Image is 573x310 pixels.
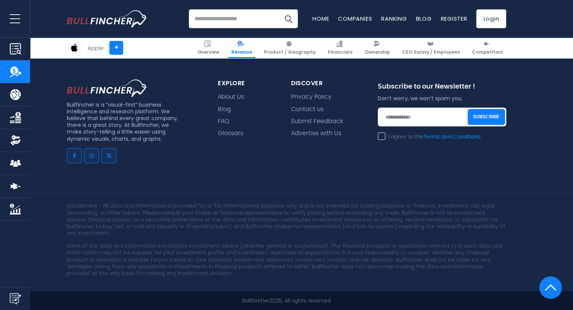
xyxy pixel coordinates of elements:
[423,134,480,140] a: Terms and Conditions
[218,118,229,125] a: FAQ
[242,297,270,304] a: Bullfincher
[264,49,316,55] span: Product / Geography
[67,10,148,27] a: Go to homepage
[472,49,503,55] span: Competitors
[378,95,506,102] p: Don’t worry, we won’t spam you.
[291,93,332,101] a: Privacy Policy
[469,38,506,58] a: Competitors
[378,83,506,95] div: Subscribe to our Newsletter !
[194,38,223,58] a: Overview
[67,242,506,277] p: None of the data and information constitutes investment advice (whether general or customized). T...
[324,38,356,58] a: Financials
[291,80,360,87] div: Discover
[291,106,324,113] a: Contact us
[440,15,467,23] a: Register
[67,10,148,27] img: bullfincher logo
[109,41,123,55] a: +
[218,106,231,113] a: Blog
[361,38,394,58] a: Ownership
[218,130,244,137] a: Glossary
[378,134,480,140] label: I agree to the
[261,38,319,58] a: Product / Geography
[291,130,341,137] a: Advertise with Us
[378,145,492,175] iframe: reCAPTCHA
[381,15,407,23] a: Ranking
[312,15,329,23] a: Home
[67,101,181,142] p: Bullfincher is a “visual-first” business intelligence and research platform. We believe that behi...
[198,49,219,55] span: Overview
[101,148,116,163] a: Go to twitter
[67,41,81,55] img: AAPL logo
[338,15,372,23] a: Companies
[67,80,148,97] img: footer logo
[467,109,505,125] button: Subscribe
[365,49,390,55] span: Ownership
[402,49,460,55] span: CEO Salary / Employees
[218,93,244,101] a: About Us
[399,38,463,58] a: CEO Salary / Employees
[228,38,255,58] a: Revenue
[291,118,343,125] a: Submit Feedback
[10,135,21,146] img: Ownership
[67,297,506,304] p: 2025, All rights reserved
[231,49,252,55] span: Revenue
[416,15,431,23] a: Blog
[67,148,82,163] a: Go to facebook
[476,9,506,28] a: Login
[328,49,353,55] span: Financials
[67,202,506,236] p: Disclaimers - All data and information is provided “as is” for informational purposes only and is...
[218,80,273,87] div: explore
[87,44,104,52] div: Apple
[84,148,99,163] a: Go to instagram
[279,9,298,28] button: Search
